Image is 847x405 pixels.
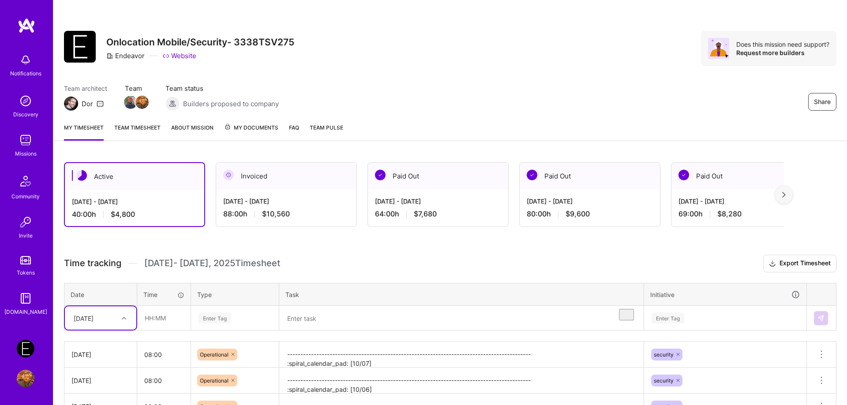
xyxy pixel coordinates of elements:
span: Team architect [64,84,107,93]
div: Tokens [17,268,35,277]
h3: Onlocation Mobile/Security- 3338TSV275 [106,37,294,48]
a: Team Member Avatar [125,95,136,110]
img: Paid Out [678,170,689,180]
textarea: To enrich screen reader interactions, please activate Accessibility in Grammarly extension settings [280,307,643,330]
img: teamwork [17,131,34,149]
span: security [654,377,674,384]
div: Missions [15,149,37,158]
img: Paid Out [375,170,386,180]
img: Builders proposed to company [165,97,180,111]
a: Team timesheet [114,123,161,141]
img: Invoiced [223,170,234,180]
img: Avatar [708,38,729,59]
div: [DATE] - [DATE] [72,197,197,206]
div: Paid Out [671,163,812,189]
div: Enter Tag [652,311,684,325]
span: $7,680 [414,209,437,219]
img: Team Member Avatar [124,96,137,109]
img: Endeavor: Onlocation Mobile/Security- 3338TSV275 [17,340,34,357]
th: Task [279,283,644,306]
img: Paid Out [527,170,537,180]
a: User Avatar [15,370,37,387]
div: [DOMAIN_NAME] [4,307,47,316]
div: Paid Out [368,163,508,189]
span: $8,280 [717,209,742,219]
span: Team status [165,84,279,93]
span: $9,600 [566,209,590,219]
a: About Mission [171,123,214,141]
div: [DATE] [71,376,130,385]
span: security [654,351,674,358]
div: Initiative [650,290,800,300]
a: My Documents [224,123,278,141]
div: [DATE] - [DATE] [223,197,349,206]
div: [DATE] - [DATE] [678,197,805,206]
span: $4,800 [111,210,135,219]
div: 88:00 h [223,209,349,219]
span: Operational [200,351,229,358]
div: Dor [82,99,93,108]
div: Enter Tag [199,311,231,325]
div: Invite [19,231,33,240]
input: HH:MM [138,306,190,330]
input: HH:MM [137,369,191,392]
div: Community [11,192,40,201]
a: FAQ [289,123,299,141]
span: Team [125,84,148,93]
img: tokens [20,256,31,264]
button: Share [808,93,836,111]
img: Community [15,171,36,192]
span: Share [814,97,831,106]
div: Does this mission need support? [736,40,829,48]
div: 69:00 h [678,209,805,219]
textarea: -------------------------------------------------------------------------------------------- :spi... [280,368,643,393]
span: [DATE] - [DATE] , 2025 Timesheet [144,258,280,269]
th: Date [64,283,137,306]
button: Export Timesheet [763,255,836,272]
img: right [782,192,786,198]
div: Invoiced [216,163,356,189]
div: Paid Out [520,163,660,189]
span: Operational [200,377,229,384]
span: Team Pulse [310,124,343,131]
img: Company Logo [64,31,96,63]
i: icon Download [769,259,776,268]
img: Active [76,170,87,181]
div: Discovery [13,110,38,119]
img: Team Architect [64,97,78,111]
div: Active [65,163,204,190]
div: [DATE] [74,313,94,323]
img: Submit [817,315,825,322]
img: discovery [17,92,34,110]
div: [DATE] - [DATE] [375,197,501,206]
div: 40:00 h [72,210,197,219]
div: [DATE] [71,350,130,359]
img: Invite [17,213,34,231]
span: $10,560 [262,209,290,219]
span: Time tracking [64,258,121,269]
img: User Avatar [17,370,34,387]
i: icon CompanyGray [106,52,113,59]
textarea: -------------------------------------------------------------------------------------------- :spi... [280,342,643,367]
a: Team Member Avatar [136,95,148,110]
i: icon Chevron [122,316,126,320]
div: Endeavor [106,51,145,60]
div: Request more builders [736,48,829,57]
img: bell [17,51,34,69]
i: icon Mail [97,100,104,107]
div: 80:00 h [527,209,653,219]
span: Builders proposed to company [183,99,279,108]
img: logo [18,18,35,33]
th: Type [191,283,279,306]
span: My Documents [224,123,278,133]
a: My timesheet [64,123,104,141]
div: [DATE] - [DATE] [527,197,653,206]
a: Endeavor: Onlocation Mobile/Security- 3338TSV275 [15,340,37,357]
input: HH:MM [137,343,191,366]
a: Team Pulse [310,123,343,141]
a: Website [162,51,196,60]
div: 64:00 h [375,209,501,219]
div: Time [143,290,184,299]
img: Team Member Avatar [135,96,149,109]
img: guide book [17,290,34,307]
